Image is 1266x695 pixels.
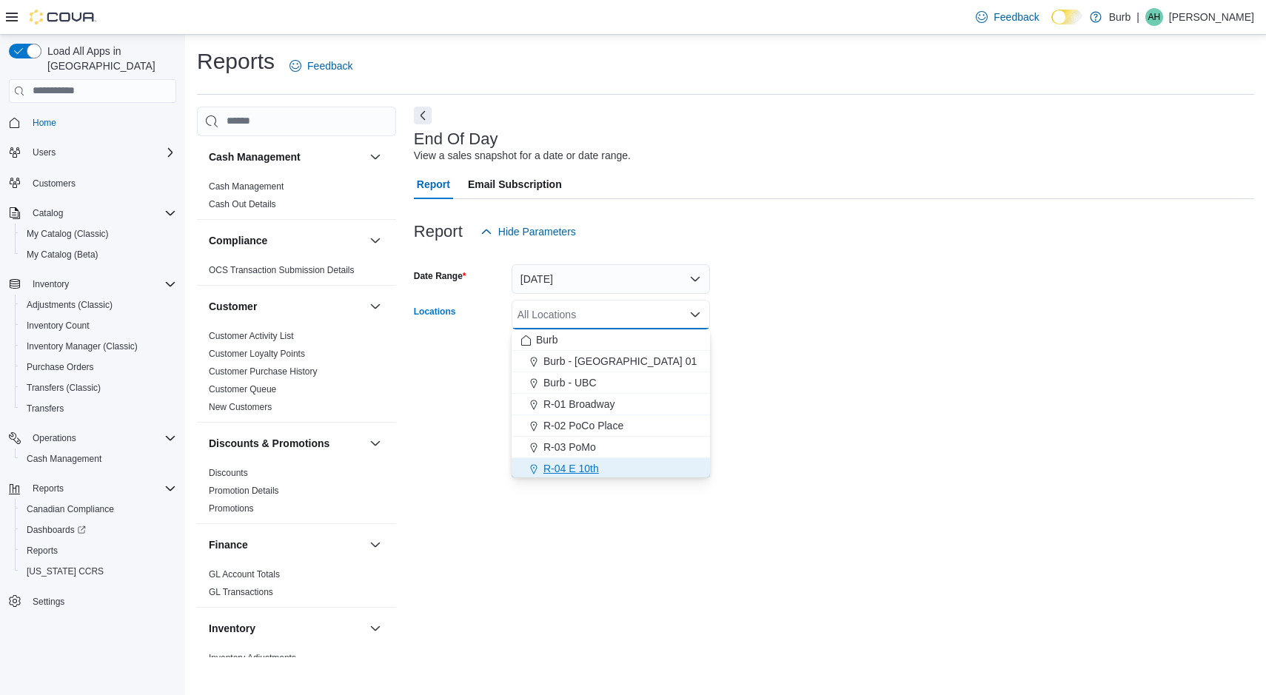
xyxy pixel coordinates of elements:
[209,436,364,451] button: Discounts & Promotions
[27,565,104,577] span: [US_STATE] CCRS
[1109,8,1131,26] p: Burb
[21,500,120,518] a: Canadian Compliance
[27,114,62,132] a: Home
[3,142,182,163] button: Users
[307,58,352,73] span: Feedback
[366,298,384,315] button: Customer
[209,299,364,314] button: Customer
[27,592,176,611] span: Settings
[15,561,182,582] button: [US_STATE] CCRS
[21,521,176,539] span: Dashboards
[3,203,182,224] button: Catalog
[1148,8,1161,26] span: AH
[209,331,294,341] a: Customer Activity List
[15,540,182,561] button: Reports
[414,130,498,148] h3: End Of Day
[414,306,456,318] label: Locations
[543,461,599,476] span: R-04 E 10th
[209,568,280,580] span: GL Account Totals
[33,483,64,494] span: Reports
[994,10,1039,24] span: Feedback
[21,317,96,335] a: Inventory Count
[27,524,86,536] span: Dashboards
[15,377,182,398] button: Transfers (Classic)
[33,278,69,290] span: Inventory
[21,450,107,468] a: Cash Management
[209,198,276,210] span: Cash Out Details
[15,315,182,336] button: Inventory Count
[33,207,63,219] span: Catalog
[209,233,267,248] h3: Compliance
[15,357,182,377] button: Purchase Orders
[209,653,296,663] a: Inventory Adjustments
[209,233,364,248] button: Compliance
[512,458,710,480] button: R-04 E 10th
[209,436,329,451] h3: Discounts & Promotions
[30,10,96,24] img: Cova
[366,148,384,166] button: Cash Management
[512,329,710,565] div: Choose from the following options
[21,358,176,376] span: Purchase Orders
[33,147,56,158] span: Users
[209,503,254,514] a: Promotions
[27,275,176,293] span: Inventory
[209,569,280,580] a: GL Account Totals
[209,621,255,636] h3: Inventory
[209,621,364,636] button: Inventory
[536,332,558,347] span: Burb
[512,437,710,458] button: R-03 PoMo
[21,317,176,335] span: Inventory Count
[3,172,182,193] button: Customers
[21,542,176,560] span: Reports
[512,264,710,294] button: [DATE]
[209,181,284,192] span: Cash Management
[27,340,138,352] span: Inventory Manager (Classic)
[209,586,273,598] span: GL Transactions
[27,320,90,332] span: Inventory Count
[209,348,305,360] span: Customer Loyalty Points
[197,47,275,76] h1: Reports
[197,261,396,285] div: Compliance
[498,224,576,239] span: Hide Parameters
[21,379,176,397] span: Transfers (Classic)
[21,225,176,243] span: My Catalog (Classic)
[21,296,176,314] span: Adjustments (Classic)
[21,521,92,539] a: Dashboards
[197,464,396,523] div: Discounts & Promotions
[15,295,182,315] button: Adjustments (Classic)
[15,520,182,540] a: Dashboards
[284,51,358,81] a: Feedback
[21,338,176,355] span: Inventory Manager (Classic)
[27,453,101,465] span: Cash Management
[512,372,710,394] button: Burb - UBC
[27,403,64,414] span: Transfers
[15,244,182,265] button: My Catalog (Beta)
[543,397,615,412] span: R-01 Broadway
[21,358,100,376] a: Purchase Orders
[512,329,710,351] button: Burb
[414,107,432,124] button: Next
[209,401,272,413] span: New Customers
[27,228,109,240] span: My Catalog (Classic)
[3,428,182,449] button: Operations
[197,565,396,607] div: Finance
[21,296,118,314] a: Adjustments (Classic)
[209,150,301,164] h3: Cash Management
[209,264,355,276] span: OCS Transaction Submission Details
[209,468,248,478] a: Discounts
[209,467,248,479] span: Discounts
[27,173,176,192] span: Customers
[543,418,623,433] span: R-02 PoCo Place
[27,144,176,161] span: Users
[9,106,176,651] nav: Complex example
[197,327,396,422] div: Customer
[15,224,182,244] button: My Catalog (Classic)
[15,398,182,419] button: Transfers
[209,384,276,394] a: Customer Queue
[27,480,176,497] span: Reports
[414,223,463,241] h3: Report
[21,379,107,397] a: Transfers (Classic)
[15,499,182,520] button: Canadian Compliance
[27,593,70,611] a: Settings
